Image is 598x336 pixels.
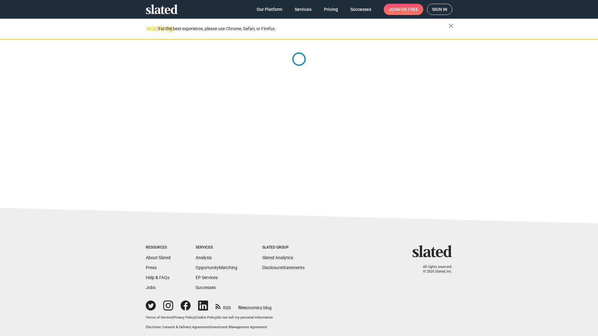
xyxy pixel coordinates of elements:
[216,315,217,320] span: |
[158,25,448,33] div: For the best experience, please use Chrome, Safari, or Firefox.
[172,315,173,320] span: |
[295,4,311,15] span: Services
[146,285,155,290] a: Jobs
[146,315,172,320] a: Terms of Service
[196,245,237,250] div: Services
[384,4,423,15] a: Joinfor free
[196,265,237,270] a: OpportunityMatching
[216,301,231,311] a: RSS
[238,305,246,310] span: film
[262,265,305,270] a: DisclosureStatements
[217,315,273,320] button: Do not sell my personal information
[350,4,371,15] span: Successes
[252,4,287,15] a: Our Platform
[427,4,452,15] a: Sign in
[196,315,216,320] a: Cookie Policy
[196,285,216,290] a: Successes
[290,4,316,15] a: Services
[146,325,209,329] a: Electronic Consent & Delivery Agreement
[257,4,282,15] span: Our Platform
[196,275,218,280] a: EP Services
[262,255,293,260] a: Slated Analytics
[324,4,338,15] span: Pricing
[210,325,267,329] a: Investment Management Agreement
[262,245,305,250] div: Slated Group
[209,325,210,329] span: |
[146,255,171,260] a: About Slated
[447,22,455,30] mat-icon: close
[146,245,171,250] div: Resources
[146,275,169,280] a: Help & FAQs
[432,4,447,15] span: Sign in
[173,315,195,320] a: Privacy Policy
[416,265,452,274] p: All rights reserved. © 2025 Slated, Inc.
[195,315,196,320] span: |
[146,25,154,32] mat-icon: warning
[196,255,212,260] a: Analysis
[389,4,418,15] span: Join
[146,265,157,270] a: Press
[238,300,272,311] a: filmonomics blog
[345,4,376,15] a: Successes
[319,4,343,15] a: Pricing
[399,4,418,15] span: for free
